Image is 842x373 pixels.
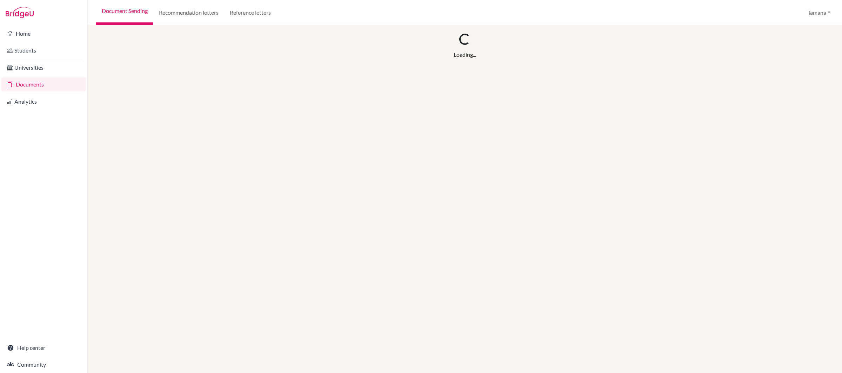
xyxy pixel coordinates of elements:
[1,341,86,355] a: Help center
[454,50,476,59] div: Loading...
[1,77,86,91] a: Documents
[804,6,834,19] button: Tamana
[1,27,86,41] a: Home
[1,43,86,57] a: Students
[1,358,86,372] a: Community
[6,7,34,18] img: Bridge-U
[1,95,86,109] a: Analytics
[1,61,86,75] a: Universities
